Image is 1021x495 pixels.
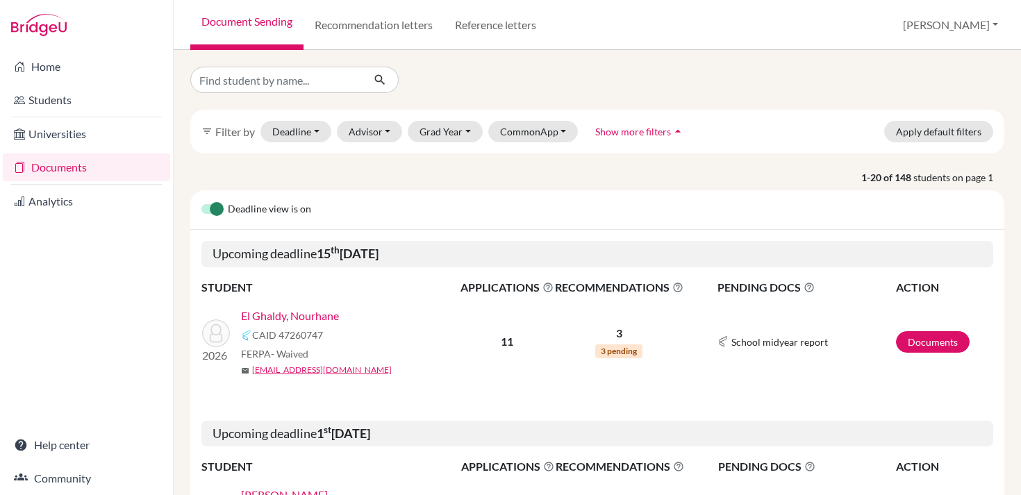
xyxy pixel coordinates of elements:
[895,458,993,476] th: ACTION
[260,121,331,142] button: Deadline
[190,67,363,93] input: Find student by name...
[460,279,554,296] span: APPLICATIONS
[252,364,392,376] a: [EMAIL_ADDRESS][DOMAIN_NAME]
[11,14,67,36] img: Bridge-U
[555,279,683,296] span: RECOMMENDATIONS
[731,335,828,349] span: School midyear report
[861,170,913,185] strong: 1-20 of 148
[408,121,483,142] button: Grad Year
[215,125,255,138] span: Filter by
[241,367,249,375] span: mail
[241,346,308,361] span: FERPA
[317,426,370,441] b: 1 [DATE]
[331,244,340,255] sup: th
[3,464,170,492] a: Community
[271,348,308,360] span: - Waived
[896,331,970,353] a: Documents
[201,458,460,476] th: STUDENT
[201,241,993,267] h5: Upcoming deadline
[337,121,403,142] button: Advisor
[671,124,685,138] i: arrow_drop_up
[488,121,579,142] button: CommonApp
[595,344,642,358] span: 3 pending
[3,120,170,148] a: Universities
[3,86,170,114] a: Students
[228,201,311,218] span: Deadline view is on
[241,330,252,341] img: Common App logo
[241,308,339,324] a: El Ghaldy, Nourhane
[201,421,993,447] h5: Upcoming deadline
[913,170,1004,185] span: students on page 1
[3,187,170,215] a: Analytics
[595,126,671,137] span: Show more filters
[3,153,170,181] a: Documents
[717,336,729,347] img: Common App logo
[202,319,230,347] img: El Ghaldy, Nourhane
[461,458,554,475] span: APPLICATIONS
[202,347,230,364] p: 2026
[895,278,993,296] th: ACTION
[201,126,213,137] i: filter_list
[3,431,170,459] a: Help center
[884,121,993,142] button: Apply default filters
[501,335,513,348] b: 11
[897,12,1004,38] button: [PERSON_NAME]
[317,246,379,261] b: 15 [DATE]
[201,278,460,296] th: STUDENT
[717,279,895,296] span: PENDING DOCS
[3,53,170,81] a: Home
[718,458,895,475] span: PENDING DOCS
[252,328,323,342] span: CAID 47260747
[555,325,683,342] p: 3
[324,424,331,435] sup: st
[583,121,697,142] button: Show more filtersarrow_drop_up
[556,458,684,475] span: RECOMMENDATIONS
